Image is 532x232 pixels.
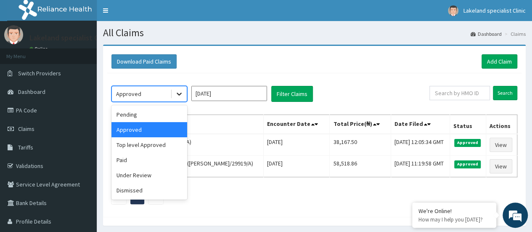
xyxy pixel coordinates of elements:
span: Tariffs [18,144,33,151]
a: Dashboard [471,30,502,37]
img: User Image [4,25,23,44]
span: Lakeland specialist Clinic [463,7,526,14]
td: 58,518.86 [330,156,391,177]
img: User Image [448,5,458,16]
a: View [490,159,512,173]
div: Pending [111,107,187,122]
div: Paid [111,152,187,168]
p: Lakeland specialist Clinic [29,34,112,42]
td: Eseoghene [PERSON_NAME] ([PERSON_NAME]/29919/A) [112,156,264,177]
span: Approved [454,160,481,168]
th: Status [450,115,486,134]
td: [DATE] [264,134,330,156]
th: Actions [486,115,517,134]
input: Search by HMO ID [429,86,490,100]
span: Approved [454,139,481,147]
div: Dismissed [111,183,187,198]
li: Claims [503,30,526,37]
th: Date Filed [391,115,450,134]
td: [PERSON_NAME] (LTM/10023/A) [112,134,264,156]
div: Under Review [111,168,187,183]
div: Top level Approved [111,137,187,152]
td: 38,167.50 [330,134,391,156]
th: Total Price(₦) [330,115,391,134]
button: Download Paid Claims [111,54,177,69]
h1: All Claims [103,27,526,38]
td: [DATE] [264,156,330,177]
a: View [490,138,512,152]
a: Add Claim [482,54,517,69]
th: Name [112,115,264,134]
input: Select Month and Year [191,86,267,101]
span: Dashboard [18,88,45,96]
div: Approved [111,122,187,137]
button: Filter Claims [271,86,313,102]
p: How may I help you today? [418,216,490,223]
span: Switch Providers [18,69,61,77]
input: Search [493,86,517,100]
div: Approved [116,90,141,98]
td: [DATE] 12:05:34 GMT [391,134,450,156]
div: We're Online! [418,207,490,215]
a: Online [29,46,50,52]
th: Encounter Date [264,115,330,134]
span: Claims [18,125,34,133]
td: [DATE] 11:19:58 GMT [391,156,450,177]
